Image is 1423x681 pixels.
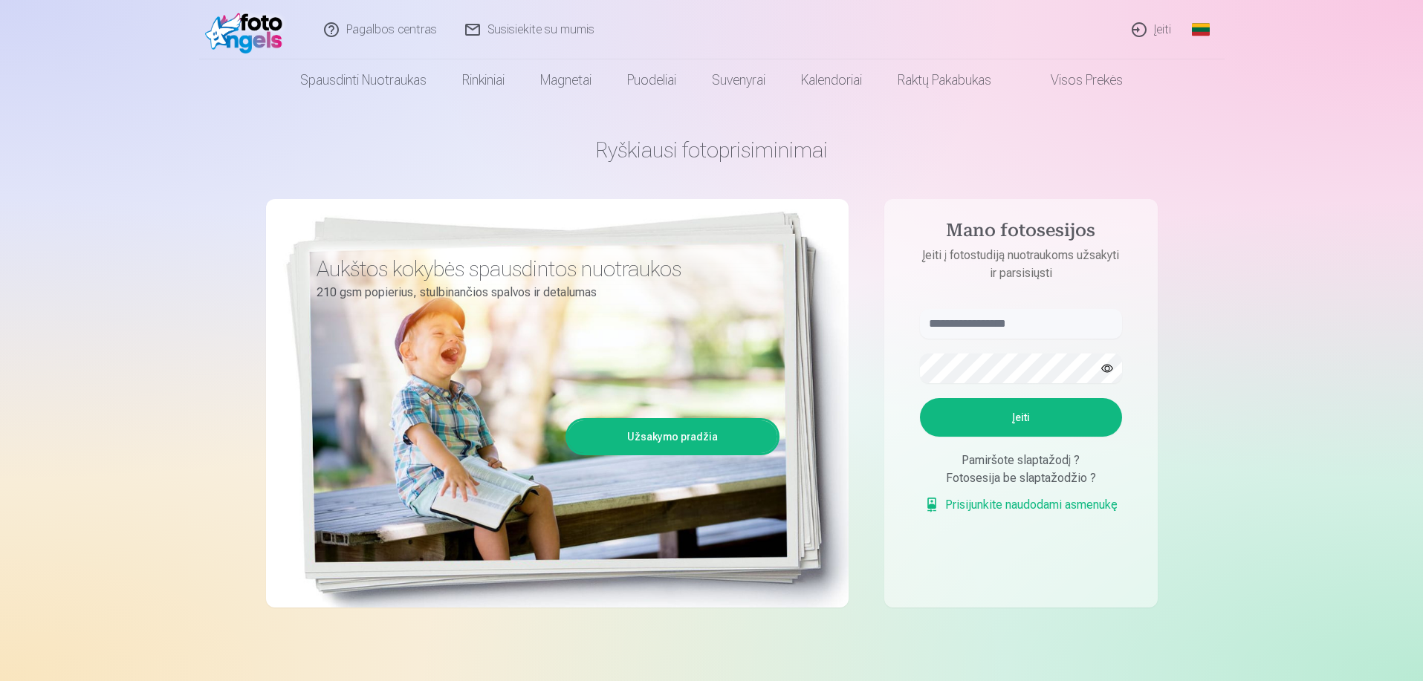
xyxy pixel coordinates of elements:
[905,247,1137,282] p: Įeiti į fotostudiją nuotraukoms užsakyti ir parsisiųsti
[1009,59,1141,101] a: Visos prekės
[880,59,1009,101] a: Raktų pakabukas
[205,6,291,53] img: /fa2
[920,469,1122,487] div: Fotosesija be slaptažodžio ?
[444,59,522,101] a: Rinkiniai
[317,255,768,282] h3: Aukštos kokybės spausdintos nuotraukos
[924,496,1118,514] a: Prisijunkite naudodami asmenukę
[694,59,783,101] a: Suvenyrai
[317,282,768,303] p: 210 gsm popierius, stulbinančios spalvos ir detalumas
[920,452,1122,469] div: Pamiršote slaptažodį ?
[568,420,777,453] a: Užsakymo pradžia
[522,59,609,101] a: Magnetai
[609,59,694,101] a: Puodeliai
[905,220,1137,247] h4: Mano fotosesijos
[783,59,880,101] a: Kalendoriai
[266,137,1158,163] h1: Ryškiausi fotoprisiminimai
[282,59,444,101] a: Spausdinti nuotraukas
[920,398,1122,437] button: Įeiti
